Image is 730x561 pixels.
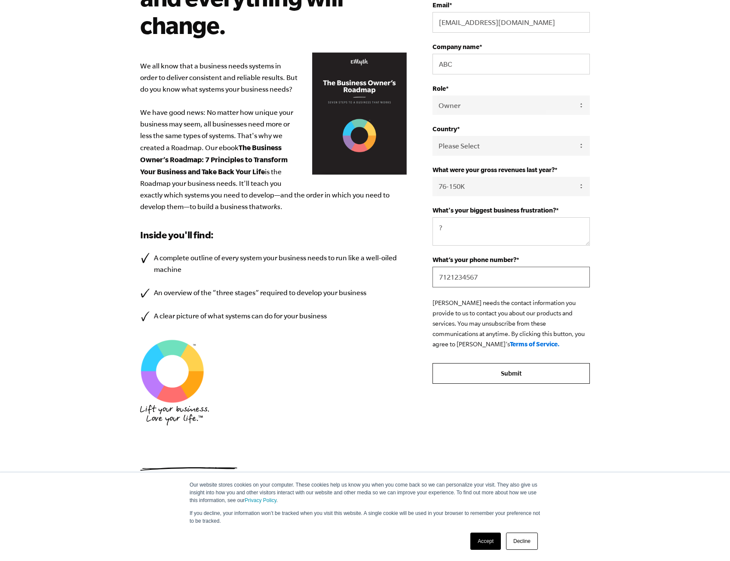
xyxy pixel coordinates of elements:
[140,287,407,299] li: An overview of the “three stages” required to develop your business
[432,166,555,173] span: What were your gross revenues last year?
[140,60,407,213] p: We all know that a business needs systems in order to deliver consistent and reliable results. Bu...
[140,228,407,242] h3: Inside you'll find:
[510,340,560,348] a: Terms of Service.
[190,481,540,504] p: Our website stores cookies on your computer. These cookies help us know you when you come back so...
[140,310,407,322] li: A clear picture of what systems can do for your business
[140,405,209,425] img: EMyth_Logo_BP_Hand Font_Tagline_Stacked-Medium
[432,1,449,9] span: Email
[245,497,276,503] a: Privacy Policy
[190,509,540,525] p: If you decline, your information won’t be tracked when you visit this website. A single cookie wi...
[432,125,457,133] span: Country
[432,256,516,263] span: What’s your phone number?
[432,85,446,92] span: Role
[432,217,590,246] textarea: ?
[140,143,288,176] b: The Business Owner’s Roadmap: 7 Principles to Transform Your Business and Take Back Your Life
[432,43,479,50] span: Company name
[262,203,280,210] em: works
[140,252,407,275] li: A complete outline of every system your business needs to run like a well-oiled machine
[432,207,556,214] span: What's your biggest business frustration?
[470,533,501,550] a: Accept
[312,52,407,175] img: Business Owners Roadmap Cover
[432,363,590,384] input: Submit
[432,298,590,349] p: [PERSON_NAME] needs the contact information you provide to us to contact you about our products a...
[506,533,538,550] a: Decline
[140,339,205,404] img: EMyth SES TM Graphic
